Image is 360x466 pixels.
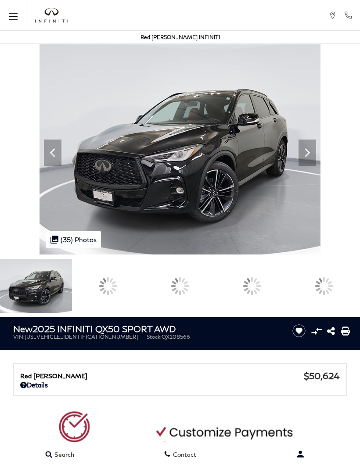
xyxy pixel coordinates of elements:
[327,326,335,336] a: Share this New 2025 INFINITI QX50 SPORT AWD
[13,333,25,340] span: VIN:
[140,34,220,40] a: Red [PERSON_NAME] INFINITI
[25,333,138,340] span: [US_VEHICLE_IDENTIFICATION_NUMBER]
[240,443,360,465] button: user-profile-menu
[20,370,340,381] a: Red [PERSON_NAME] $50,624
[341,326,350,336] a: Print this New 2025 INFINITI QX50 SPORT AWD
[46,231,101,248] div: (35) Photos
[162,333,190,340] span: QX108566
[40,44,320,255] img: New 2025 BLACK OBSIDIAN INFINITI SPORT AWD image 1
[35,8,68,23] img: INFINITI
[20,372,304,380] span: Red [PERSON_NAME]
[310,324,323,337] button: Compare vehicle
[147,333,162,340] span: Stock:
[35,8,68,23] a: infiniti
[20,381,340,389] a: Details
[13,323,32,334] strong: New
[13,324,281,333] h1: 2025 INFINITI QX50 SPORT AWD
[171,451,196,458] span: Contact
[289,324,309,338] button: Save vehicle
[52,451,74,458] span: Search
[304,370,340,381] span: $50,624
